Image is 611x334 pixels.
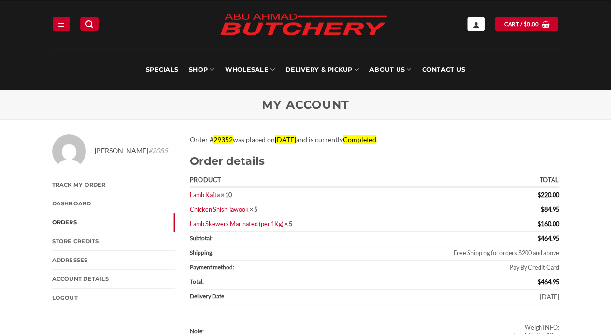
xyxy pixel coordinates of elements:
td: [DATE] [371,290,559,304]
a: Contact Us [422,49,465,90]
th: Subtotal: [190,232,371,246]
a: SHOP [189,49,214,90]
th: Payment method: [190,261,371,275]
p: Order # was placed on and is currently . [190,134,559,145]
th: Total [371,174,559,188]
th: Product [190,174,371,188]
th: Total: [190,275,371,290]
a: Chicken Shish Tawook [190,205,249,213]
a: Lamb Skewers Marinated (per 1Kg) [190,220,284,228]
mark: Completed [343,135,376,144]
span: $ [538,234,541,242]
img: Abu Ahmad Butchery [212,7,395,44]
em: #2085 [148,146,168,155]
a: Store Credits [52,232,175,250]
h2: Order details [190,154,559,168]
a: Orders [52,213,175,232]
a: Menu [53,17,70,31]
th: Shipping: [190,246,371,261]
strong: × 5 [284,220,292,228]
span: Cart / [504,20,539,29]
span: $ [541,205,544,213]
bdi: 160.00 [538,220,559,228]
a: Account details [52,270,175,288]
a: Lamb Kafta [190,191,220,199]
a: Delivery & Pickup [285,49,359,90]
td: Pay By Credit Card [371,261,559,275]
a: Dashboard [52,194,175,213]
a: About Us [369,49,411,90]
img: Avatar of Arjun Hattangadi [52,134,86,168]
bdi: 220.00 [538,191,559,199]
nav: Account pages [52,175,175,307]
a: Track My Order [52,175,175,194]
mark: [DATE] [275,135,296,144]
a: Logout [52,289,175,307]
a: My account [467,17,484,31]
span: [PERSON_NAME] [95,145,168,157]
bdi: 0.00 [524,21,539,27]
th: Delivery Date [190,290,371,304]
a: Specials [146,49,178,90]
a: View cart [495,17,558,31]
span: 464.95 [538,234,559,242]
span: $ [538,220,541,228]
h1: My Account [52,98,559,112]
strong: × 5 [250,205,257,213]
td: Free Shipping for orders $200 and above [371,246,559,261]
a: Search [80,17,99,31]
span: $ [538,191,541,199]
span: $ [524,20,527,29]
span: $ [538,278,541,286]
bdi: 84.95 [541,205,559,213]
a: Addresses [52,251,175,269]
a: Wholesale [225,49,275,90]
span: 464.95 [538,278,559,286]
strong: × 10 [221,191,232,199]
mark: 29352 [213,135,233,144]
